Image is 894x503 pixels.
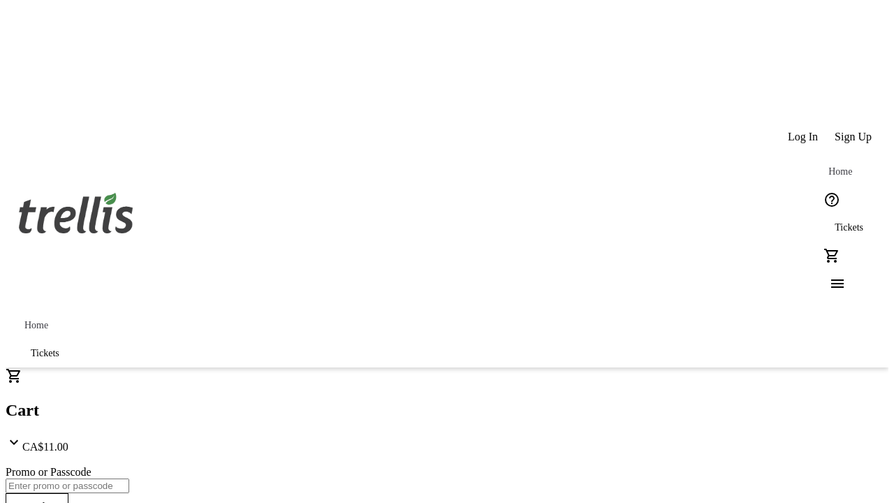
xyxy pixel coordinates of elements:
label: Promo or Passcode [6,466,91,478]
a: Tickets [818,214,880,242]
span: Tickets [31,348,59,359]
img: Orient E2E Organization rOtDHbWjpl's Logo [14,177,138,247]
button: Cart [818,242,846,270]
a: Tickets [14,340,76,367]
span: Home [828,166,852,177]
h2: Cart [6,401,888,420]
button: Menu [818,270,846,298]
span: Home [24,320,48,331]
a: Home [14,312,59,340]
span: Log In [788,131,818,143]
span: Tickets [835,222,863,233]
span: CA$11.00 [22,441,68,453]
button: Help [818,186,846,214]
button: Log In [779,123,826,151]
input: Enter promo or passcode [6,479,129,493]
div: CartCA$11.00 [6,367,888,453]
button: Sign Up [826,123,880,151]
a: Home [818,158,863,186]
span: Sign Up [835,131,872,143]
